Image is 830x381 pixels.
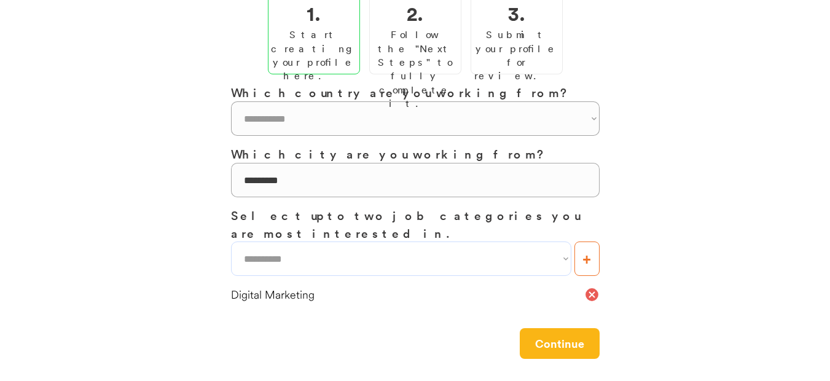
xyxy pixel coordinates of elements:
[231,84,600,101] h3: Which country are you working from?
[584,287,600,302] button: cancel
[574,242,600,276] button: +
[520,328,600,359] button: Continue
[231,145,600,163] h3: Which city are you working from?
[271,28,357,83] div: Start creating your profile here.
[231,287,584,302] div: Digital Marketing
[231,206,600,242] h3: Select up to two job categories you are most interested in.
[474,28,559,83] div: Submit your profile for review.
[373,28,458,110] div: Follow the "Next Steps" to fully complete it.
